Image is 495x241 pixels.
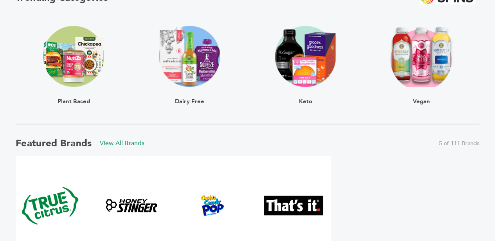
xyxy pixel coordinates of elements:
[43,87,104,104] div: Plant Based
[159,87,220,104] div: Dairy Free
[21,176,80,235] img: True Citrus
[183,195,242,216] img: Cookie & Candy Pop Popcorn
[390,87,453,104] div: Vegan
[16,137,92,150] h2: Featured Brands
[275,26,336,87] img: claim_ketogenic Trending Image
[159,26,220,87] img: claim_dairy_free Trending Image
[275,87,336,104] div: Keto
[102,197,161,214] img: Honey Stinger
[100,139,145,147] a: View All Brands
[43,26,104,87] img: claim_plant_based Trending Image
[264,196,323,215] img: That's It
[390,26,453,87] img: claim_vegan Trending Image
[439,140,479,147] span: 5 of 111 Brands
